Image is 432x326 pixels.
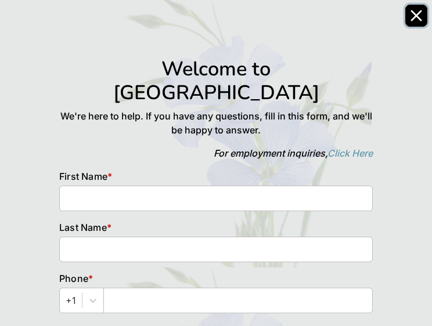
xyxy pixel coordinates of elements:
button: Close [405,5,427,27]
span: Last Name [59,222,107,233]
span: Phone [59,273,88,284]
span: First Name [59,171,107,182]
p: We're here to help. If you have any questions, fill in this form, and we'll be happy to answer. [59,109,373,137]
p: For employment inquiries, [59,146,373,160]
h1: Welcome to [GEOGRAPHIC_DATA] [59,57,373,104]
a: Click Here [327,147,373,159]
